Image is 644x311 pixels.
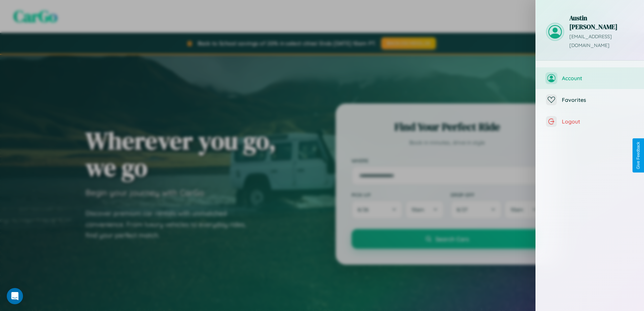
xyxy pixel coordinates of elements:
[536,67,644,89] button: Account
[562,96,634,103] span: Favorites
[636,142,641,169] div: Give Feedback
[536,89,644,111] button: Favorites
[562,75,634,82] span: Account
[536,111,644,132] button: Logout
[562,118,634,125] span: Logout
[7,288,23,304] div: Open Intercom Messenger
[569,14,634,31] h3: Austin [PERSON_NAME]
[569,32,634,50] p: [EMAIL_ADDRESS][DOMAIN_NAME]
